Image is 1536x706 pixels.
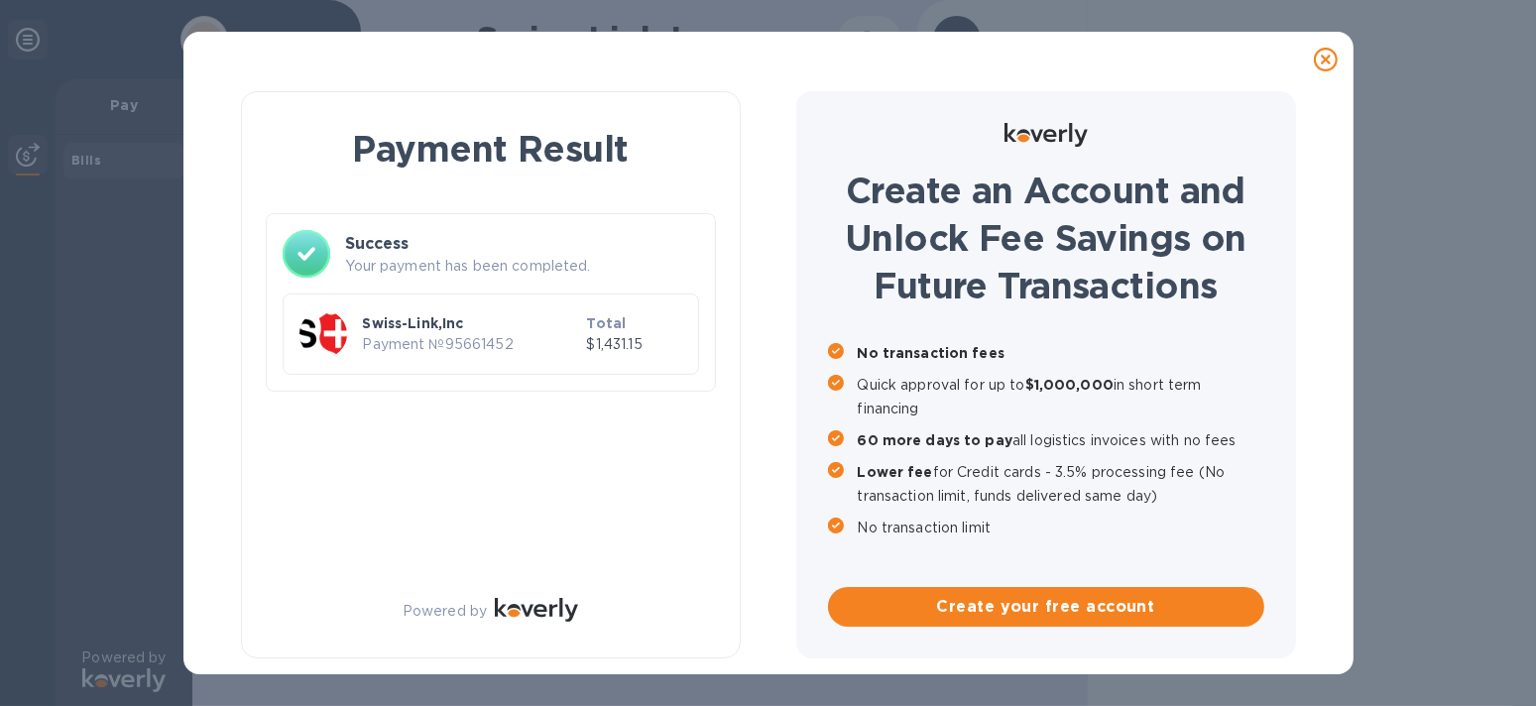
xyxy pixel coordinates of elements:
[346,256,699,277] p: Your payment has been completed.
[346,232,699,256] h3: Success
[858,345,1005,361] b: No transaction fees
[495,598,578,622] img: Logo
[858,464,933,480] b: Lower fee
[587,315,627,331] b: Total
[828,587,1264,627] button: Create your free account
[274,124,708,174] h1: Payment Result
[1025,377,1114,393] b: $1,000,000
[858,460,1264,508] p: for Credit cards - 3.5% processing fee (No transaction limit, funds delivered same day)
[858,516,1264,539] p: No transaction limit
[363,313,579,333] p: Swiss-Link,Inc
[844,595,1248,619] span: Create your free account
[363,334,579,355] p: Payment № 95661452
[828,167,1264,309] h1: Create an Account and Unlock Fee Savings on Future Transactions
[1004,123,1088,147] img: Logo
[858,432,1013,448] b: 60 more days to pay
[858,428,1264,452] p: all logistics invoices with no fees
[858,373,1264,420] p: Quick approval for up to in short term financing
[403,601,487,622] p: Powered by
[587,334,682,355] p: $1,431.15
